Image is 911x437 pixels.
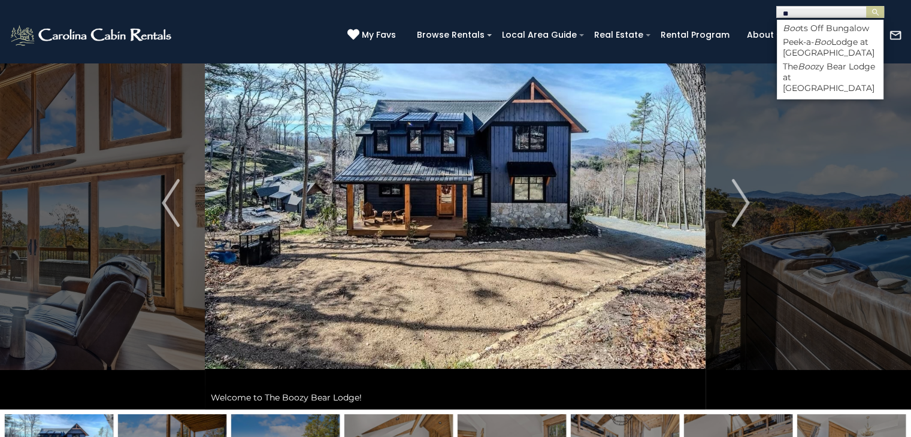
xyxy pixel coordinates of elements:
img: mail-regular-white.png [889,29,902,42]
div: Welcome to The Boozy Bear Lodge! [205,386,706,409]
a: Real Estate [588,26,649,44]
a: Rental Program [655,26,736,44]
a: About [741,26,780,44]
li: ts Off Bungalow [777,23,883,34]
em: Boo [783,23,800,34]
span: My Favs [362,29,396,41]
li: The zy Bear Lodge at [GEOGRAPHIC_DATA] [777,61,883,93]
em: Boo [798,61,815,72]
img: White-1-2.png [9,23,175,47]
a: Local Area Guide [496,26,583,44]
a: My Favs [347,29,399,42]
a: Browse Rentals [411,26,491,44]
li: Peek-a- Lodge at [GEOGRAPHIC_DATA] [777,37,883,58]
em: Boo [814,37,831,47]
img: arrow [731,179,749,227]
img: arrow [162,179,180,227]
